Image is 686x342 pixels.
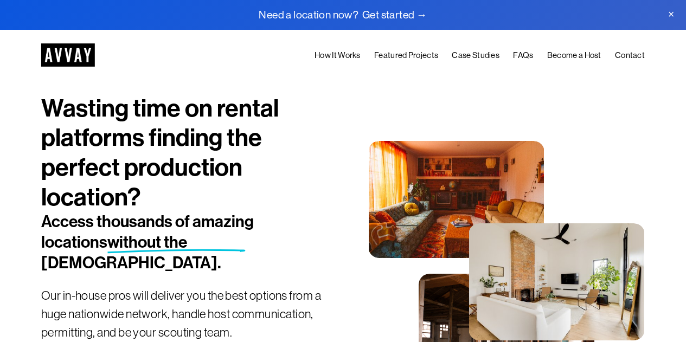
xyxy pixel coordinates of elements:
[513,48,533,62] a: FAQs
[41,43,95,67] img: AVVAY - The First Nationwide Location Scouting Co.
[374,48,438,62] a: Featured Projects
[315,48,361,62] a: How It Works
[41,212,293,274] h2: Access thousands of amazing locations
[452,48,499,62] a: Case Studies
[41,94,343,212] h1: Wasting time on rental platforms finding the perfect production location?
[547,48,601,62] a: Become a Host
[615,48,645,62] a: Contact
[41,287,343,341] p: Our in-house pros will deliver you the best options from a huge nationwide network, handle host c...
[41,233,221,273] span: without the [DEMOGRAPHIC_DATA].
